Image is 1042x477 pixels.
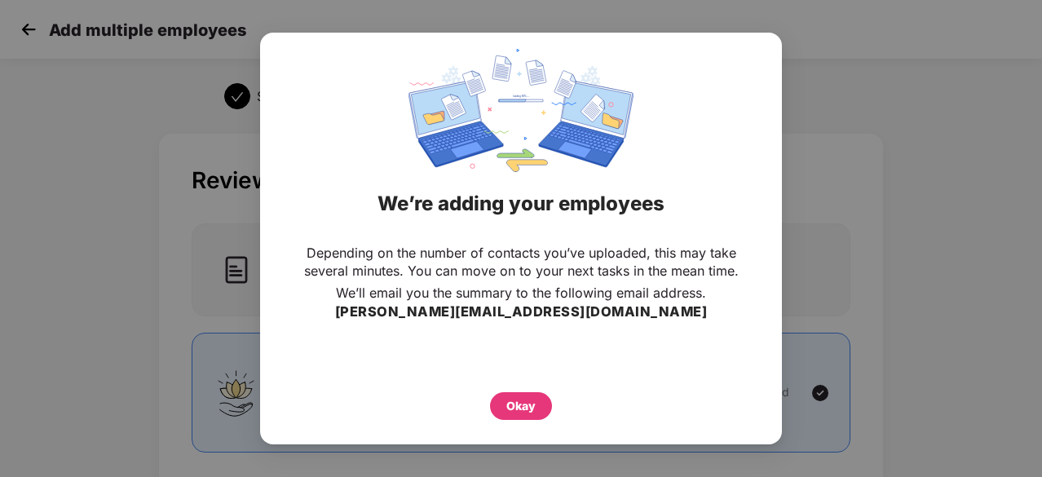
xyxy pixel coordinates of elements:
p: We’ll email you the summary to the following email address. [336,284,706,302]
img: svg+xml;base64,PHN2ZyBpZD0iRGF0YV9zeW5jaW5nIiB4bWxucz0iaHR0cDovL3d3dy53My5vcmcvMjAwMC9zdmciIHdpZH... [408,49,634,172]
div: Okay [506,397,536,415]
h3: [PERSON_NAME][EMAIL_ADDRESS][DOMAIN_NAME] [335,302,708,323]
p: Depending on the number of contacts you’ve uploaded, this may take several minutes. You can move ... [293,244,749,280]
div: We’re adding your employees [280,172,762,236]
